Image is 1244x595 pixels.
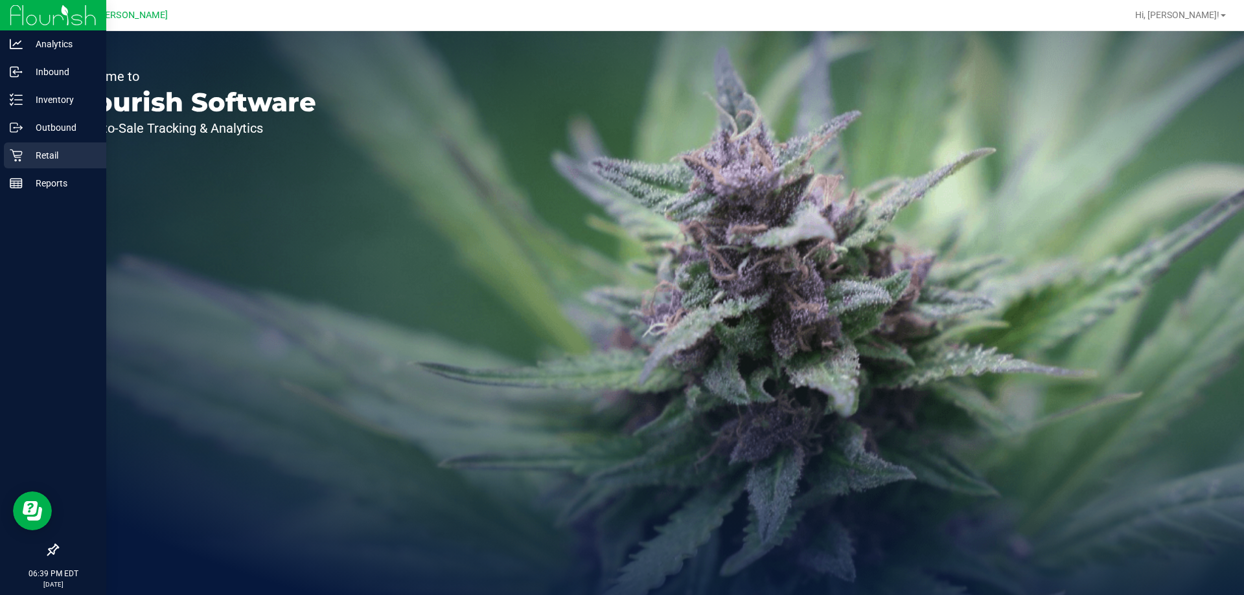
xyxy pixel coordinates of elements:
[10,121,23,134] inline-svg: Outbound
[6,579,100,589] p: [DATE]
[23,120,100,135] p: Outbound
[23,36,100,52] p: Analytics
[23,175,100,191] p: Reports
[70,89,316,115] p: Flourish Software
[13,491,52,530] iframe: Resource center
[23,64,100,80] p: Inbound
[23,148,100,163] p: Retail
[23,92,100,107] p: Inventory
[10,65,23,78] inline-svg: Inbound
[10,93,23,106] inline-svg: Inventory
[70,70,316,83] p: Welcome to
[97,10,168,21] span: [PERSON_NAME]
[10,38,23,51] inline-svg: Analytics
[1135,10,1219,20] span: Hi, [PERSON_NAME]!
[10,149,23,162] inline-svg: Retail
[70,122,316,135] p: Seed-to-Sale Tracking & Analytics
[6,568,100,579] p: 06:39 PM EDT
[10,177,23,190] inline-svg: Reports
